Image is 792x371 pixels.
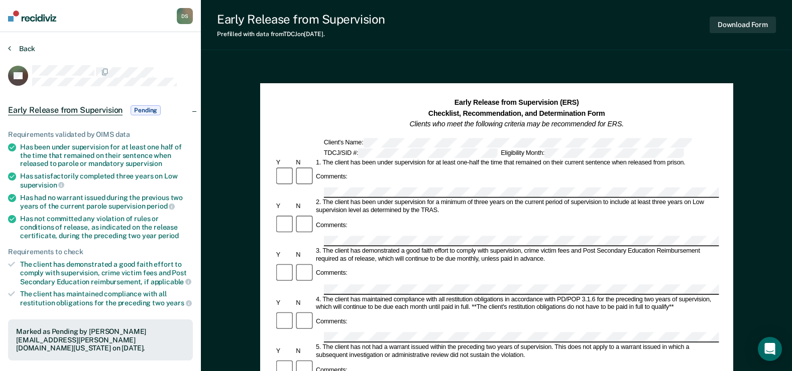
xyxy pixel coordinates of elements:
div: Prefilled with data from TDCJ on [DATE] . [217,31,385,38]
button: Download Form [710,17,776,33]
img: Recidiviz [8,11,56,22]
div: Open Intercom Messenger [758,337,782,361]
div: Has been under supervision for at least one half of the time that remained on their sentence when... [20,143,193,168]
div: Has satisfactorily completed three years on Low [20,172,193,189]
div: Client's Name: [322,138,693,147]
div: TDCJ/SID #: [322,148,499,157]
div: Comments: [314,173,349,181]
div: D S [177,8,193,24]
span: period [158,232,179,240]
span: Early Release from Supervision [8,105,123,115]
div: Has had no warrant issued during the previous two years of the current parole supervision [20,194,193,211]
div: Y [274,158,294,166]
button: DS [177,8,193,24]
div: Comments: [314,318,349,326]
div: Marked as Pending by [PERSON_NAME][EMAIL_ADDRESS][PERSON_NAME][DOMAIN_NAME][US_STATE] on [DATE]. [16,327,185,352]
div: Y [274,299,294,307]
div: N [294,158,314,166]
strong: Checklist, Recommendation, and Determination Form [428,109,605,117]
div: N [294,203,314,211]
div: 5. The client has not had a warrant issued within the preceding two years of supervision. This do... [314,343,719,359]
span: supervision [126,159,162,167]
div: 1. The client has been under supervision for at least one-half the time that remained on their cu... [314,158,719,166]
div: N [294,347,314,355]
div: 2. The client has been under supervision for a minimum of three years on the current period of su... [314,199,719,215]
div: N [294,299,314,307]
div: The client has demonstrated a good faith effort to comply with supervision, crime victim fees and... [20,260,193,286]
div: Comments: [314,270,349,278]
em: Clients who meet the following criteria may be recommended for ERS. [409,120,623,128]
strong: Early Release from Supervision (ERS) [454,98,579,106]
div: 4. The client has maintained compliance with all restitution obligations in accordance with PD/PO... [314,295,719,311]
div: Y [274,251,294,259]
span: years [166,299,192,307]
div: Eligibility Month: [499,148,686,157]
span: period [147,202,175,210]
div: The client has maintained compliance with all restitution obligations for the preceding two [20,290,193,307]
div: Requirements to check [8,248,193,256]
div: 3. The client has demonstrated a good faith effort to comply with supervision, crime victim fees ... [314,247,719,263]
div: Comments: [314,221,349,229]
span: applicable [151,278,191,286]
div: Early Release from Supervision [217,12,385,27]
button: Back [8,44,35,53]
div: Y [274,203,294,211]
span: Pending [131,105,161,115]
span: supervision [20,181,64,189]
div: Y [274,347,294,355]
div: Requirements validated by OIMS data [8,130,193,139]
div: Has not committed any violation of rules or conditions of release, as indicated on the release ce... [20,215,193,240]
div: N [294,251,314,259]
